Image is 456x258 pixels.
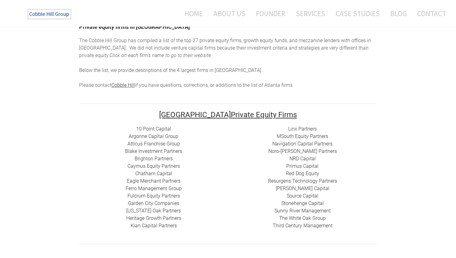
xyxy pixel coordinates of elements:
a: Blake Investment Partners [125,148,182,154]
a: Red Dog Equity [286,171,319,176]
a: Fulcrum Equity Partners​​ [127,193,180,199]
a: Caymus Equity Partners [127,163,180,169]
a: Noro-[PERSON_NAME] Partners [268,148,337,154]
a: Chatham Capital [135,171,172,176]
a: NRD Capital [289,156,316,162]
a: Sunny River Management [275,208,331,214]
img: The Cobble Hill Group LLC [24,7,76,22]
a: 10 Point Capital [136,126,171,132]
span: Please contact if you have questions, corrections, or additions to the list of Atlanta firms. [79,82,294,88]
a: Cobble Hill [111,82,135,88]
div: he top 27 private equity firms, growth equity funds, and mezzanine lenders with offices in [GEOGR... [79,37,377,89]
a: MSouth Equity Partners [277,133,328,139]
a: Eagle Merchant Partners [127,178,181,184]
a: Third Century Management [273,223,333,229]
a: Argonne Capital Group [129,133,178,139]
a: Heritage Growth Partners [126,215,181,221]
a: Stonehenge Capital [281,200,324,206]
a: Services [291,5,330,22]
a: Contact [413,5,446,22]
a: [PERSON_NAME] Capital [276,185,329,191]
font: Private Equity Firms [159,110,297,119]
a: Case Studies [331,5,384,22]
a: The White Oak Group [279,215,326,221]
a: Linx Partners [288,126,317,132]
a: About Us [209,5,250,22]
span: The Cobble Hill Group has compiled a list of t [79,38,178,43]
a: Garden City Companies [128,200,179,206]
a: Founder [251,5,290,22]
a: Brighton Partners [135,156,173,162]
span: enture capital firms because their investment criteria and strategies are very different than pri... [79,45,369,58]
a: Atticus Franchise Group [127,141,180,147]
a: Source Capital [287,193,318,199]
font: Private equity firms in [GEOGRAPHIC_DATA] [79,24,190,30]
a: ​Kian Capital Partners [131,223,177,229]
a: Blog [386,5,411,22]
a: Navigation Capital Partners [272,141,333,147]
em: Click on each firm's name to go to their website. [110,52,212,58]
a: Home [175,5,208,22]
a: ​Resurgens Technology Partners [268,178,337,184]
div: ​ [228,125,377,229]
a: [US_STATE] Oak Partners [126,208,181,214]
a: Primus Capital [286,163,319,169]
a: Ferro Management Group [126,185,182,191]
font: [GEOGRAPHIC_DATA] [159,110,231,119]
